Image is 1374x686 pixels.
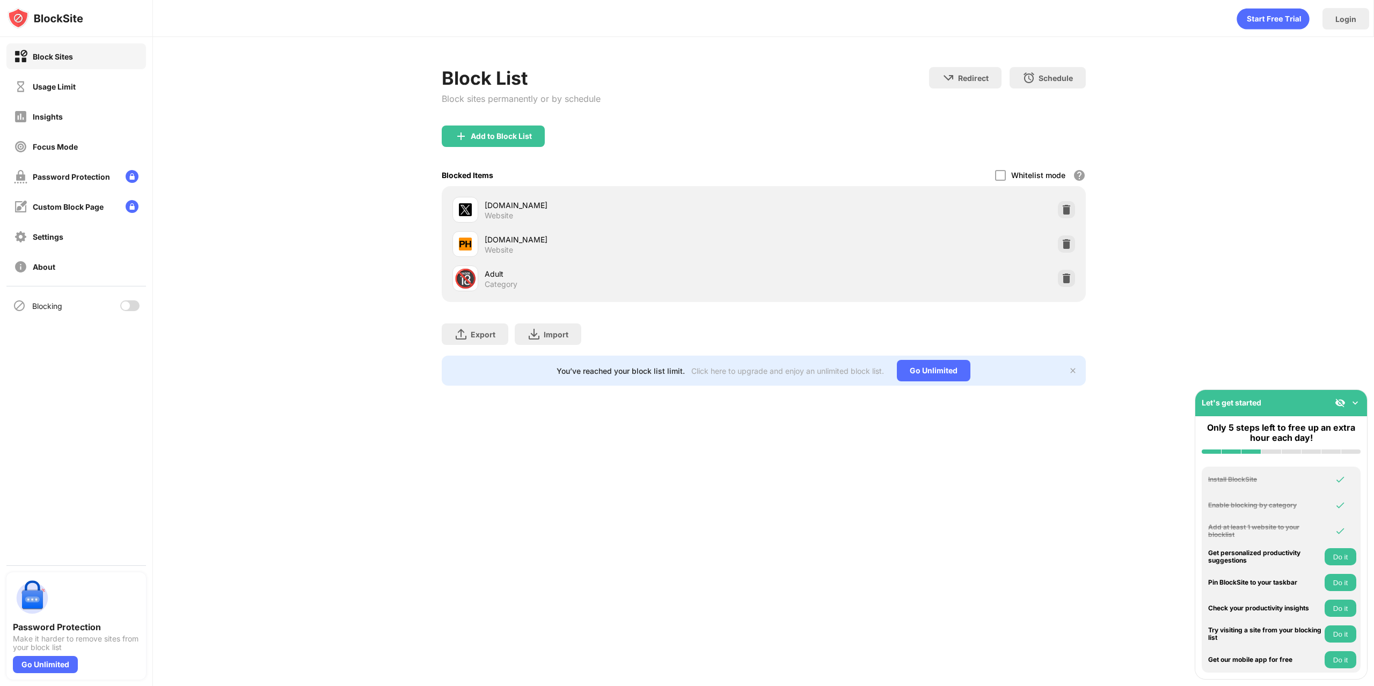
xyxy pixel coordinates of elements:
[1202,423,1361,443] div: Only 5 steps left to free up an extra hour each day!
[1237,8,1310,29] div: animation
[13,656,78,673] div: Go Unlimited
[14,170,27,183] img: password-protection-off.svg
[13,622,140,632] div: Password Protection
[1208,501,1322,509] div: Enable blocking by category
[442,93,601,104] div: Block sites permanently or by schedule
[1011,171,1065,180] div: Whitelist mode
[1039,73,1073,83] div: Schedule
[485,279,517,289] div: Category
[1208,604,1322,612] div: Check your productivity insights
[958,73,989,83] div: Redirect
[1335,526,1346,536] img: omni-check.svg
[33,262,55,271] div: About
[1335,14,1356,24] div: Login
[33,52,73,61] div: Block Sites
[8,8,83,29] img: logo-blocksite.svg
[1208,626,1322,642] div: Try visiting a site from your blocking list
[1069,366,1077,375] img: x-button.svg
[14,110,27,123] img: insights-off.svg
[1350,397,1361,408] img: omni-setup-toggle.svg
[1325,625,1356,643] button: Do it
[557,366,685,375] div: You’ve reached your block list limit.
[442,67,601,89] div: Block List
[14,260,27,274] img: about-off.svg
[13,299,26,312] img: blocking-icon.svg
[485,211,513,220] div: Website
[32,301,62,311] div: Blocking
[33,172,110,181] div: Password Protection
[1335,397,1346,408] img: eye-not-visible.svg
[14,140,27,153] img: focus-off.svg
[1325,574,1356,591] button: Do it
[897,360,970,381] div: Go Unlimited
[485,268,764,279] div: Adult
[544,330,568,339] div: Import
[454,268,477,290] div: 🔞
[442,171,493,180] div: Blocked Items
[33,82,76,91] div: Usage Limit
[33,232,63,241] div: Settings
[33,142,78,151] div: Focus Mode
[1202,398,1261,407] div: Let's get started
[14,80,27,93] img: time-usage-off.svg
[485,245,513,255] div: Website
[459,238,472,250] img: favicons
[471,132,532,141] div: Add to Block List
[1208,549,1322,565] div: Get personalized productivity suggestions
[1325,548,1356,565] button: Do it
[1325,600,1356,617] button: Do it
[13,579,52,617] img: push-password-protection.svg
[1208,523,1322,539] div: Add at least 1 website to your blocklist
[471,330,495,339] div: Export
[126,200,138,213] img: lock-menu.svg
[33,112,63,121] div: Insights
[485,200,764,211] div: [DOMAIN_NAME]
[33,202,104,211] div: Custom Block Page
[1325,651,1356,668] button: Do it
[1208,579,1322,586] div: Pin BlockSite to your taskbar
[1335,500,1346,511] img: omni-check.svg
[126,170,138,183] img: lock-menu.svg
[1208,656,1322,663] div: Get our mobile app for free
[14,200,27,213] img: customize-block-page-off.svg
[1208,476,1322,483] div: Install BlockSite
[14,230,27,244] img: settings-off.svg
[459,203,472,216] img: favicons
[14,50,27,63] img: block-on.svg
[691,366,884,375] div: Click here to upgrade and enjoy an unlimited block list.
[1335,474,1346,485] img: omni-check.svg
[13,635,140,652] div: Make it harder to remove sites from your block list
[485,234,764,245] div: [DOMAIN_NAME]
